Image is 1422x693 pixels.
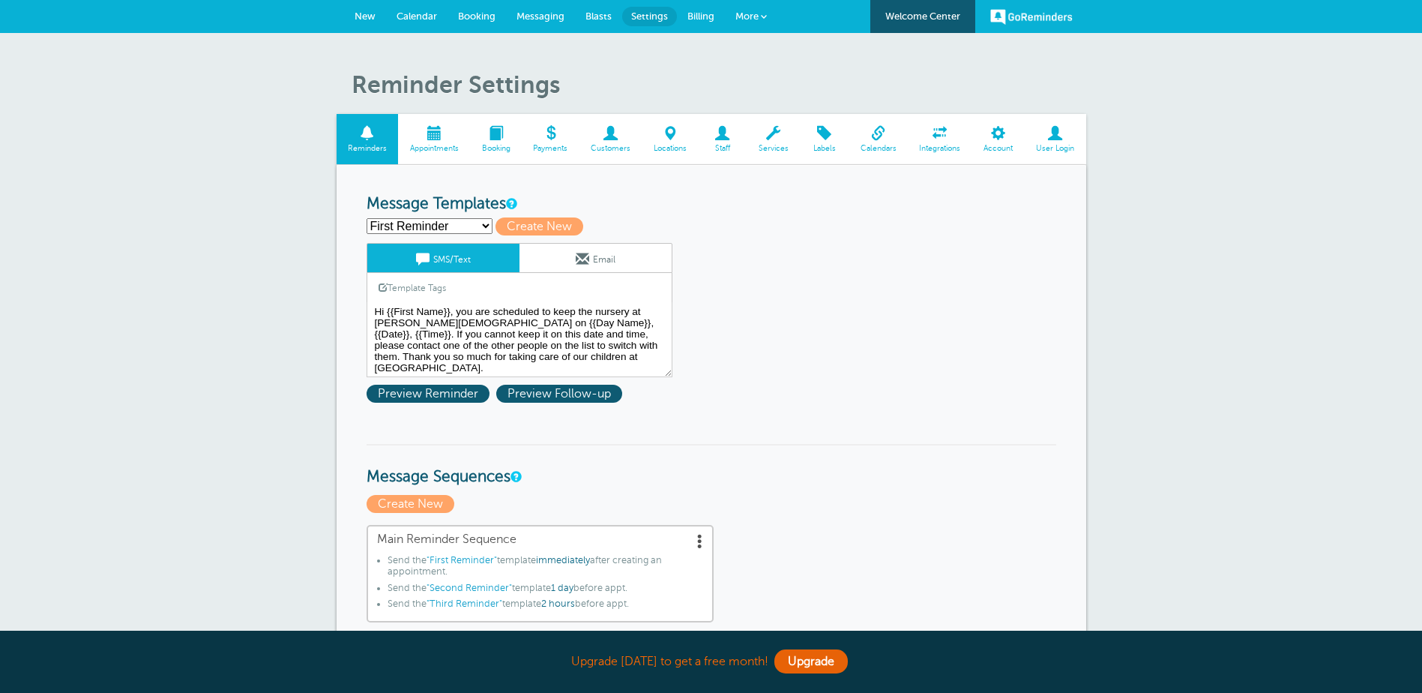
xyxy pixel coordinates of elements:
[495,220,590,233] a: Create New
[622,7,677,26] a: Settings
[367,385,489,403] span: Preview Reminder
[470,114,522,164] a: Booking
[631,10,668,22] span: Settings
[506,199,515,208] a: This is the wording for your reminder and follow-up messages. You can create multiple templates i...
[352,70,1086,99] h1: Reminder Settings
[807,144,841,153] span: Labels
[406,144,463,153] span: Appointments
[427,583,512,593] span: "Second Reminder"
[735,10,759,22] span: More
[849,114,908,164] a: Calendars
[856,144,900,153] span: Calendars
[551,583,573,593] span: 1 day
[800,114,849,164] a: Labels
[705,144,739,153] span: Staff
[585,10,612,22] span: Blasts
[367,273,457,302] a: Template Tags
[536,555,590,565] span: immediately
[337,646,1086,678] div: Upgrade [DATE] to get a free month!
[972,114,1025,164] a: Account
[344,144,391,153] span: Reminders
[510,472,519,481] a: Message Sequences allow you to setup multiple reminder schedules that can use different Message T...
[496,385,622,403] span: Preview Follow-up
[388,555,703,583] li: Send the template after creating an appointment.
[477,144,514,153] span: Booking
[367,195,1056,214] h3: Message Templates
[529,144,572,153] span: Payments
[367,525,714,622] a: Main Reminder Sequence Send the"First Reminder"templateimmediatelyafter creating an appointment.S...
[367,495,454,513] span: Create New
[579,114,642,164] a: Customers
[367,244,519,272] a: SMS/Text
[650,144,691,153] span: Locations
[1032,144,1079,153] span: User Login
[754,144,792,153] span: Services
[427,598,502,609] span: "Third Reminder"
[519,244,672,272] a: Email
[915,144,965,153] span: Integrations
[388,583,703,599] li: Send the template before appt.
[377,532,703,547] span: Main Reminder Sequence
[908,114,972,164] a: Integrations
[398,114,470,164] a: Appointments
[1025,114,1086,164] a: User Login
[541,598,575,609] span: 2 hours
[980,144,1017,153] span: Account
[397,10,437,22] span: Calendar
[496,387,626,400] a: Preview Follow-up
[458,10,495,22] span: Booking
[367,444,1056,487] h3: Message Sequences
[642,114,699,164] a: Locations
[587,144,635,153] span: Customers
[367,387,496,400] a: Preview Reminder
[522,114,579,164] a: Payments
[747,114,800,164] a: Services
[355,10,376,22] span: New
[427,555,497,565] span: "First Reminder"
[698,114,747,164] a: Staff
[367,302,672,377] textarea: Hi {{First Name}}, you are scheduled to keep the nursery at [PERSON_NAME][DEMOGRAPHIC_DATA] on {{...
[516,10,564,22] span: Messaging
[687,10,714,22] span: Billing
[367,497,458,511] a: Create New
[495,217,583,235] span: Create New
[388,598,703,615] li: Send the template before appt.
[774,649,848,673] a: Upgrade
